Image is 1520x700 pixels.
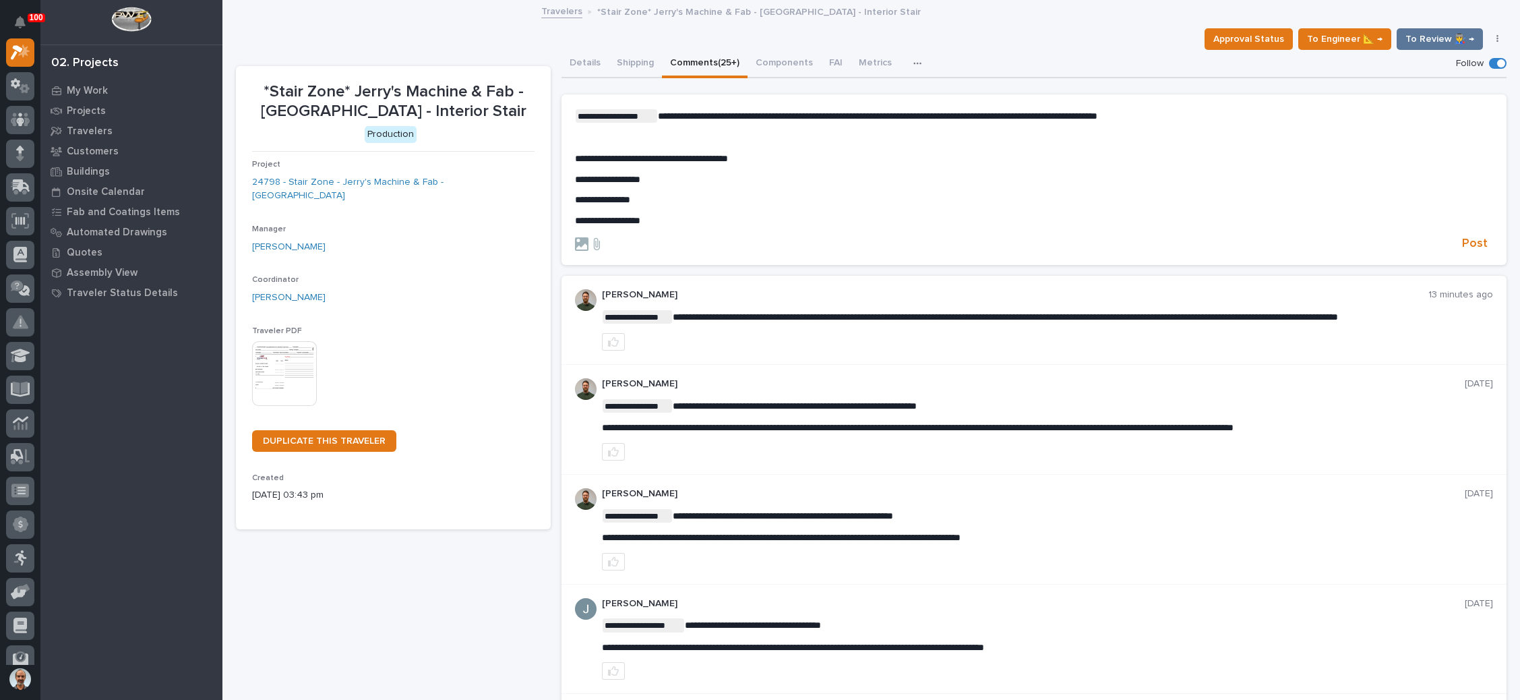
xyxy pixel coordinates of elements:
[602,443,625,461] button: like this post
[851,50,900,78] button: Metrics
[40,283,222,303] a: Traveler Status Details
[252,240,326,254] a: [PERSON_NAME]
[252,488,535,502] p: [DATE] 03:43 pm
[1465,598,1493,610] p: [DATE]
[6,8,34,36] button: Notifications
[252,161,280,169] span: Project
[252,276,299,284] span: Coordinator
[575,488,597,510] img: AATXAJw4slNr5ea0WduZQVIpKGhdapBAGQ9xVsOeEvl5=s96-c
[1397,28,1483,50] button: To Review 👨‍🏭 →
[602,662,625,680] button: like this post
[111,7,151,32] img: Workspace Logo
[602,598,1465,610] p: [PERSON_NAME]
[609,50,662,78] button: Shipping
[575,598,597,620] img: ACg8ocIJHU6JEmo4GV-3KL6HuSvSpWhSGqG5DdxF6tKpN6m2=s96-c
[40,262,222,283] a: Assembly View
[748,50,821,78] button: Components
[1457,236,1493,252] button: Post
[17,16,34,38] div: Notifications100
[1465,488,1493,500] p: [DATE]
[575,378,597,400] img: AATXAJw4slNr5ea0WduZQVIpKGhdapBAGQ9xVsOeEvl5=s96-c
[821,50,851,78] button: FAI
[67,287,178,299] p: Traveler Status Details
[252,327,302,335] span: Traveler PDF
[1462,236,1488,252] span: Post
[1465,378,1493,390] p: [DATE]
[40,181,222,202] a: Onsite Calendar
[67,186,145,198] p: Onsite Calendar
[602,378,1465,390] p: [PERSON_NAME]
[6,665,34,693] button: users-avatar
[40,121,222,141] a: Travelers
[67,247,102,259] p: Quotes
[67,146,119,158] p: Customers
[40,242,222,262] a: Quotes
[1307,31,1382,47] span: To Engineer 📐 →
[51,56,119,71] div: 02. Projects
[67,166,110,178] p: Buildings
[40,80,222,100] a: My Work
[1428,289,1493,301] p: 13 minutes ago
[252,291,326,305] a: [PERSON_NAME]
[40,141,222,161] a: Customers
[252,474,284,482] span: Created
[67,105,106,117] p: Projects
[67,125,113,138] p: Travelers
[40,161,222,181] a: Buildings
[67,227,167,239] p: Automated Drawings
[67,267,138,279] p: Assembly View
[67,85,108,97] p: My Work
[252,82,535,121] p: *Stair Zone* Jerry's Machine & Fab - [GEOGRAPHIC_DATA] - Interior Stair
[40,100,222,121] a: Projects
[263,436,386,446] span: DUPLICATE THIS TRAVELER
[40,222,222,242] a: Automated Drawings
[1456,58,1484,69] p: Follow
[575,289,597,311] img: AATXAJw4slNr5ea0WduZQVIpKGhdapBAGQ9xVsOeEvl5=s96-c
[597,3,921,18] p: *Stair Zone* Jerry's Machine & Fab - [GEOGRAPHIC_DATA] - Interior Stair
[40,202,222,222] a: Fab and Coatings Items
[252,175,535,204] a: 24798 - Stair Zone - Jerry's Machine & Fab - [GEOGRAPHIC_DATA]
[1205,28,1293,50] button: Approval Status
[602,553,625,571] button: like this post
[67,206,180,218] p: Fab and Coatings Items
[602,333,625,351] button: like this post
[365,126,417,143] div: Production
[662,50,748,78] button: Comments (25+)
[602,289,1428,301] p: [PERSON_NAME]
[1213,31,1284,47] span: Approval Status
[252,225,286,233] span: Manager
[541,3,582,18] a: Travelers
[1405,31,1474,47] span: To Review 👨‍🏭 →
[1298,28,1391,50] button: To Engineer 📐 →
[252,430,396,452] a: DUPLICATE THIS TRAVELER
[561,50,609,78] button: Details
[30,13,43,22] p: 100
[602,488,1465,500] p: [PERSON_NAME]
